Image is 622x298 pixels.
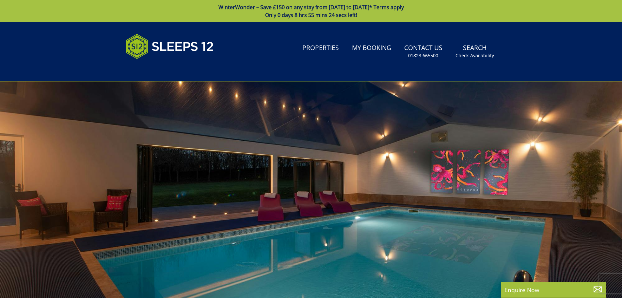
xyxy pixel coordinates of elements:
[504,286,602,294] p: Enquire Now
[122,67,191,72] iframe: Customer reviews powered by Trustpilot
[300,41,342,56] a: Properties
[453,41,497,62] a: SearchCheck Availability
[126,30,214,63] img: Sleeps 12
[349,41,394,56] a: My Booking
[402,41,445,62] a: Contact Us01823 665500
[455,52,494,59] small: Check Availability
[265,11,357,19] span: Only 0 days 8 hrs 55 mins 24 secs left!
[408,52,438,59] small: 01823 665500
